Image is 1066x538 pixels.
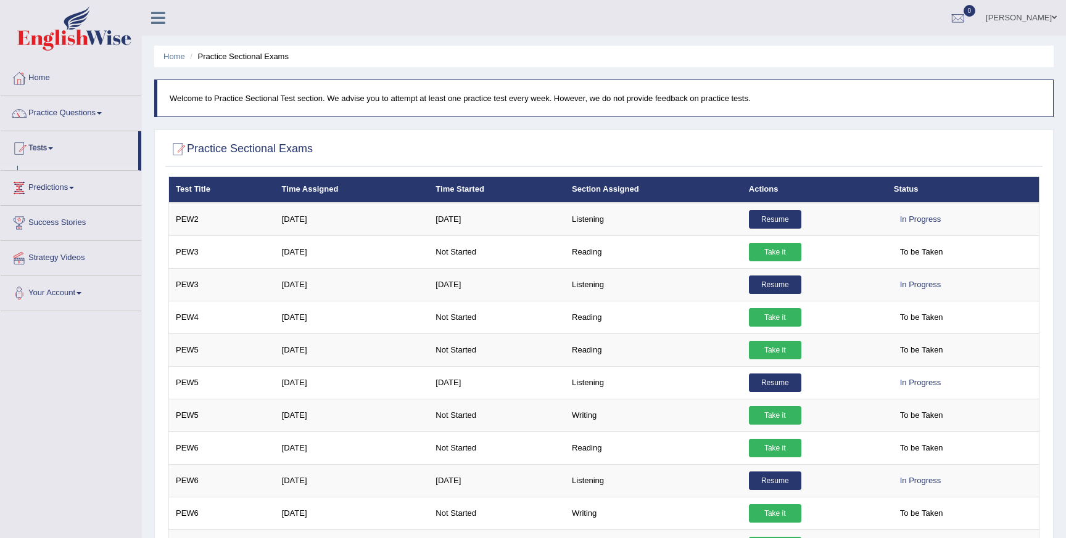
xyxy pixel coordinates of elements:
a: Practice Questions [1,96,141,127]
td: PEW4 [169,301,275,333]
span: To be Taken [894,308,949,327]
td: Reading [565,431,742,464]
td: [DATE] [275,235,429,268]
td: Listening [565,366,742,399]
a: Resume [749,471,801,490]
a: Take it [749,341,801,359]
td: PEW5 [169,399,275,431]
th: Status [887,177,1039,203]
div: In Progress [894,471,947,490]
a: Take Practice Sectional Test [23,166,138,188]
td: Listening [565,203,742,236]
td: Writing [565,497,742,529]
td: PEW5 [169,333,275,366]
a: Success Stories [1,206,141,237]
a: Predictions [1,171,141,202]
div: In Progress [894,210,947,229]
td: Not Started [429,399,565,431]
th: Test Title [169,177,275,203]
td: Not Started [429,497,565,529]
td: PEW6 [169,464,275,497]
span: To be Taken [894,406,949,425]
span: To be Taken [894,243,949,261]
td: PEW3 [169,268,275,301]
td: [DATE] [275,268,429,301]
td: [DATE] [429,203,565,236]
td: [DATE] [429,366,565,399]
td: Not Started [429,301,565,333]
td: Writing [565,399,742,431]
td: [DATE] [275,399,429,431]
th: Time Assigned [275,177,429,203]
td: PEW6 [169,497,275,529]
span: 0 [964,5,976,17]
a: Resume [749,210,801,229]
td: PEW6 [169,431,275,464]
td: [DATE] [429,464,565,497]
a: Your Account [1,276,141,307]
a: Take it [749,308,801,327]
td: Not Started [429,333,565,366]
td: Not Started [429,431,565,464]
a: Tests [1,131,138,162]
td: [DATE] [429,268,565,301]
a: Take it [749,504,801,523]
a: Resume [749,275,801,294]
td: PEW5 [169,366,275,399]
td: Reading [565,301,742,333]
td: Not Started [429,235,565,268]
td: [DATE] [275,333,429,366]
div: In Progress [894,275,947,294]
td: Listening [565,268,742,301]
span: To be Taken [894,504,949,523]
li: Practice Sectional Exams [187,51,289,62]
td: [DATE] [275,301,429,333]
th: Actions [742,177,887,203]
a: Take it [749,406,801,425]
td: Reading [565,235,742,268]
a: Resume [749,373,801,392]
th: Time Started [429,177,565,203]
td: PEW2 [169,203,275,236]
td: [DATE] [275,464,429,497]
a: Take it [749,439,801,457]
p: Welcome to Practice Sectional Test section. We advise you to attempt at least one practice test e... [170,92,1041,104]
td: Reading [565,333,742,366]
a: Home [1,61,141,92]
td: [DATE] [275,431,429,464]
span: To be Taken [894,439,949,457]
a: Take it [749,243,801,261]
td: PEW3 [169,235,275,268]
td: [DATE] [275,203,429,236]
h2: Practice Sectional Exams [168,140,313,158]
th: Section Assigned [565,177,742,203]
td: [DATE] [275,497,429,529]
a: Home [163,52,185,61]
div: In Progress [894,373,947,392]
td: [DATE] [275,366,429,399]
a: Strategy Videos [1,241,141,272]
span: To be Taken [894,341,949,359]
td: Listening [565,464,742,497]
